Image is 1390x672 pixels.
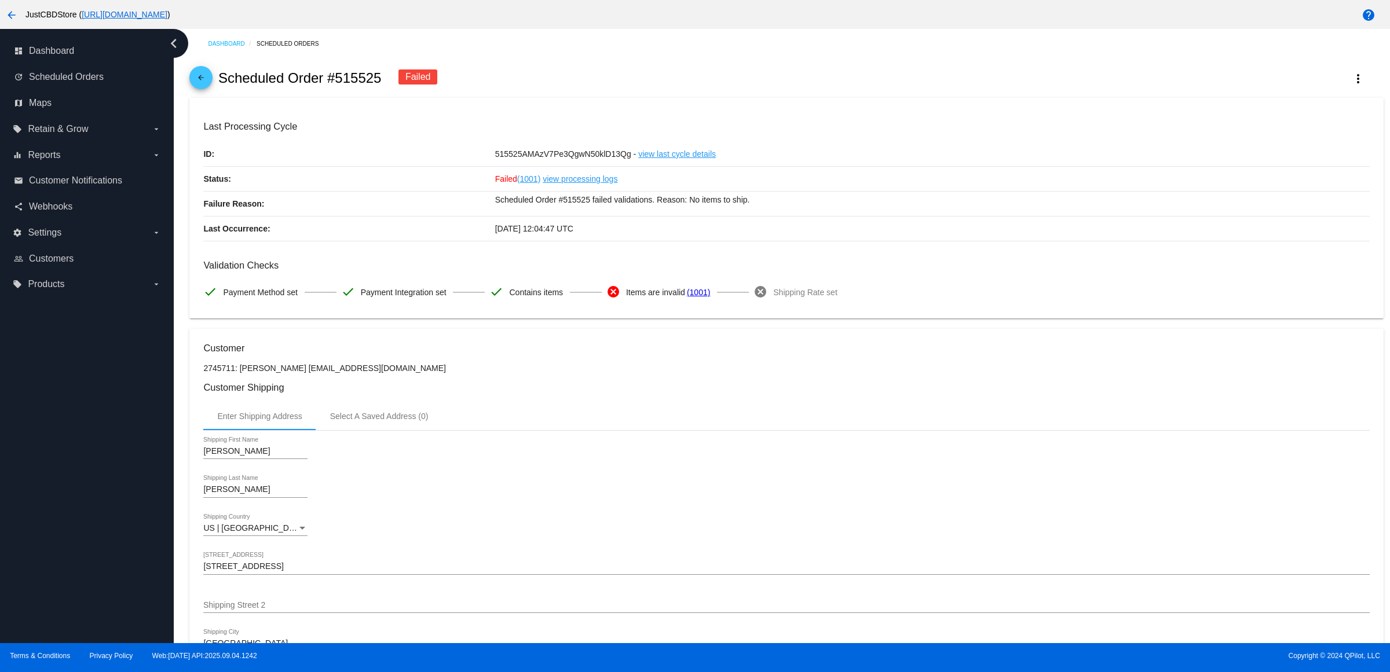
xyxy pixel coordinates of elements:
[217,412,302,421] div: Enter Shipping Address
[687,280,710,304] a: (1001)
[203,382,1369,393] h3: Customer Shipping
[203,260,1369,271] h3: Validation Checks
[1362,8,1376,22] mat-icon: help
[509,280,563,304] span: Contains items
[82,10,167,19] a: [URL][DOMAIN_NAME]
[203,121,1369,132] h3: Last Processing Cycle
[203,343,1369,354] h3: Customer
[14,72,23,82] i: update
[203,523,306,533] span: US | [GEOGRAPHIC_DATA]
[489,285,503,299] mat-icon: check
[626,280,685,304] span: Items are invalid
[28,150,60,160] span: Reports
[14,46,23,56] i: dashboard
[1351,72,1365,86] mat-icon: more_vert
[10,652,70,660] a: Terms & Conditions
[152,280,161,289] i: arrow_drop_down
[152,124,161,134] i: arrow_drop_down
[14,249,161,268] a: people_outline Customers
[203,192,495,216] p: Failure Reason:
[14,68,161,86] a: update Scheduled Orders
[203,142,495,166] p: ID:
[14,176,23,185] i: email
[398,69,438,85] div: Failed
[14,254,23,263] i: people_outline
[341,285,355,299] mat-icon: check
[495,224,573,233] span: [DATE] 12:04:47 UTC
[638,142,716,166] a: view last cycle details
[29,254,74,264] span: Customers
[29,175,122,186] span: Customer Notifications
[14,42,161,60] a: dashboard Dashboard
[13,150,22,160] i: equalizer
[208,35,257,53] a: Dashboard
[13,228,22,237] i: settings
[13,280,22,289] i: local_offer
[203,485,308,494] input: Shipping Last Name
[203,447,308,456] input: Shipping First Name
[705,652,1380,660] span: Copyright © 2024 QPilot, LLC
[203,363,1369,373] p: 2745711: [PERSON_NAME] [EMAIL_ADDRESS][DOMAIN_NAME]
[203,216,495,241] p: Last Occurrence:
[361,280,447,304] span: Payment Integration set
[194,74,208,87] mat-icon: arrow_back
[203,285,217,299] mat-icon: check
[495,174,541,183] span: Failed
[14,197,161,216] a: share Webhooks
[517,167,540,191] a: (1001)
[753,285,767,299] mat-icon: cancel
[543,167,617,191] a: view processing logs
[14,171,161,190] a: email Customer Notifications
[29,98,52,108] span: Maps
[203,639,308,648] input: Shipping City
[29,46,74,56] span: Dashboard
[13,124,22,134] i: local_offer
[330,412,429,421] div: Select A Saved Address (0)
[257,35,329,53] a: Scheduled Orders
[152,228,161,237] i: arrow_drop_down
[152,150,161,160] i: arrow_drop_down
[773,280,837,304] span: Shipping Rate set
[495,192,1370,208] p: Scheduled Order #515525 failed validations. Reason: No items to ship.
[203,562,1369,571] input: Shipping Street 1
[90,652,133,660] a: Privacy Policy
[5,8,19,22] mat-icon: arrow_back
[14,98,23,108] i: map
[152,652,257,660] a: Web:[DATE] API:2025.09.04.1242
[223,280,297,304] span: Payment Method set
[606,285,620,299] mat-icon: cancel
[25,10,170,19] span: JustCBDStore ( )
[28,124,88,134] span: Retain & Grow
[29,201,72,212] span: Webhooks
[14,202,23,211] i: share
[28,279,64,289] span: Products
[29,72,104,82] span: Scheduled Orders
[203,167,495,191] p: Status:
[164,34,183,53] i: chevron_left
[495,149,637,159] span: 515525AMAzV7Pe3QgwN50klD13Qg -
[14,94,161,112] a: map Maps
[28,227,61,238] span: Settings
[203,601,1369,610] input: Shipping Street 2
[203,524,308,533] mat-select: Shipping Country
[218,70,382,86] h2: Scheduled Order #515525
